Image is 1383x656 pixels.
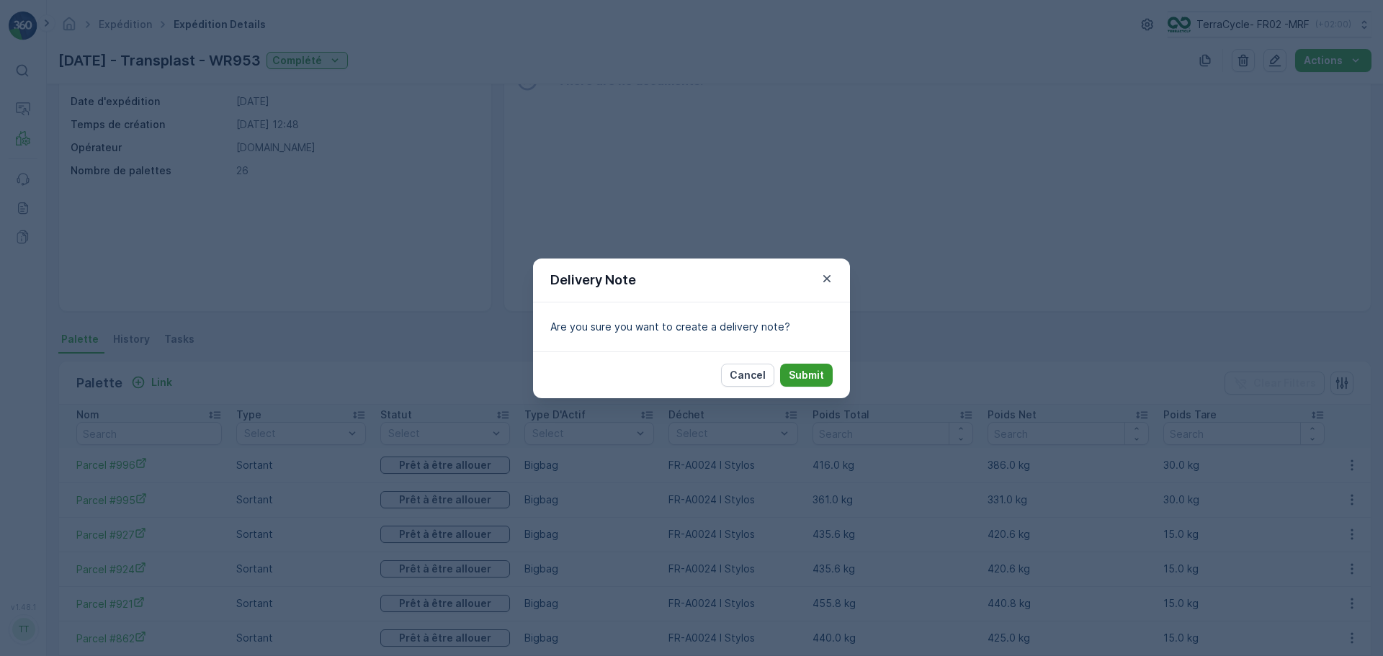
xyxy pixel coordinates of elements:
button: Submit [780,364,833,387]
button: Cancel [721,364,774,387]
p: Delivery Note [550,270,636,290]
p: Submit [789,368,824,382]
p: Cancel [730,368,766,382]
p: Are you sure you want to create a delivery note? [550,320,833,334]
